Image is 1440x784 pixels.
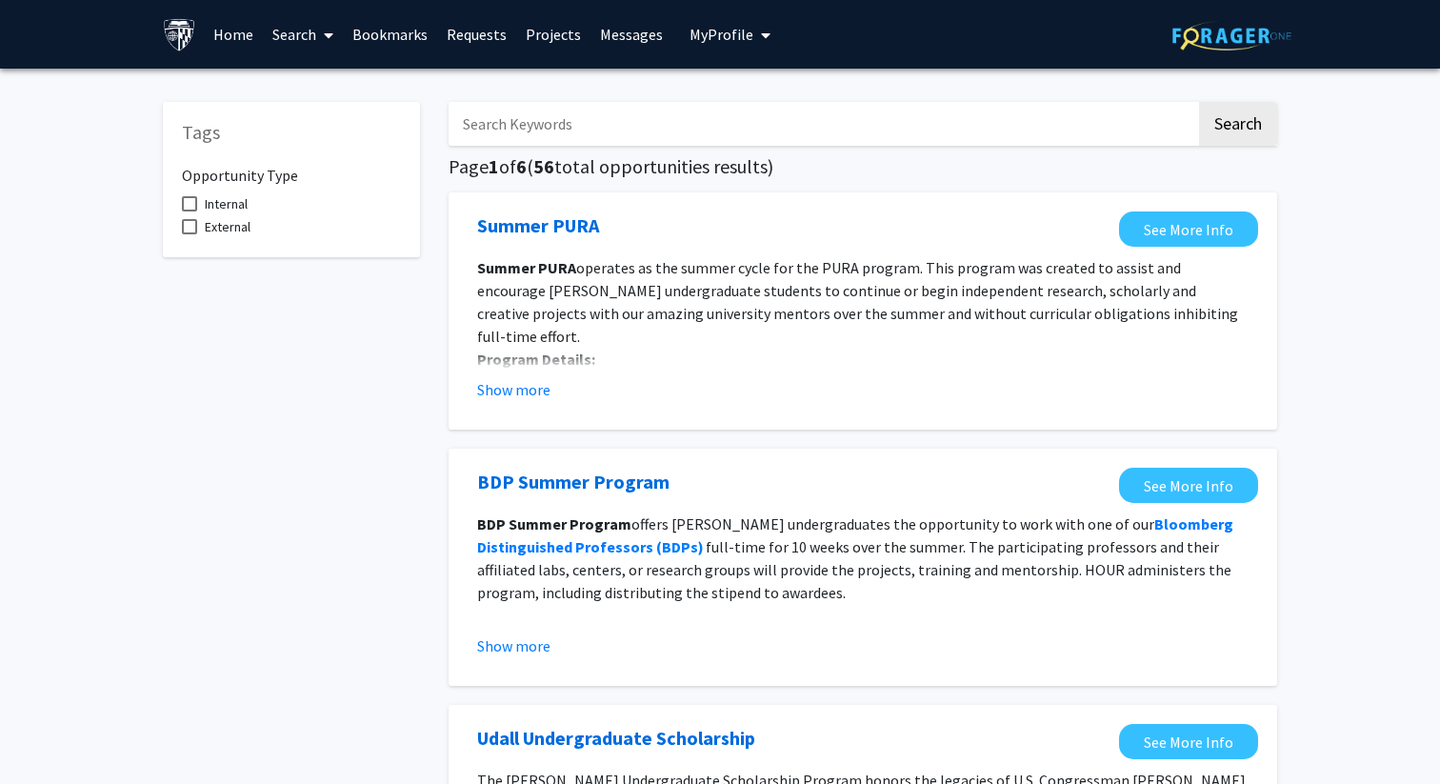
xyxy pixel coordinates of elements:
button: Search [1199,102,1277,146]
span: 6 [516,154,527,178]
span: External [205,215,250,238]
p: offers [PERSON_NAME] undergraduates the opportunity to work with one of our full-time for 10 week... [477,513,1249,604]
span: operates as the summer cycle for the PURA program. This program was created to assist and encoura... [477,258,1238,346]
a: Projects [516,1,590,68]
a: Requests [437,1,516,68]
a: Messages [590,1,672,68]
button: Show more [477,378,550,401]
a: Opens in a new tab [1119,468,1258,503]
img: Johns Hopkins University Logo [163,18,196,51]
input: Search Keywords [449,102,1196,146]
span: 1 [489,154,499,178]
a: Opens in a new tab [1119,724,1258,759]
img: ForagerOne Logo [1172,21,1291,50]
a: Opens in a new tab [477,211,599,240]
strong: Summer PURA [477,258,576,277]
a: Search [263,1,343,68]
strong: BDP Summer Program [477,514,631,533]
a: Opens in a new tab [477,468,670,496]
iframe: Chat [14,698,81,770]
h6: Opportunity Type [182,151,401,185]
h5: Page of ( total opportunities results) [449,155,1277,178]
span: Internal [205,192,248,215]
button: Show more [477,634,550,657]
h5: Tags [182,121,401,144]
span: My Profile [690,25,753,44]
span: 56 [533,154,554,178]
strong: Program Details: [477,350,595,369]
a: Bookmarks [343,1,437,68]
a: Home [204,1,263,68]
a: Opens in a new tab [1119,211,1258,247]
a: Opens in a new tab [477,724,755,753]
